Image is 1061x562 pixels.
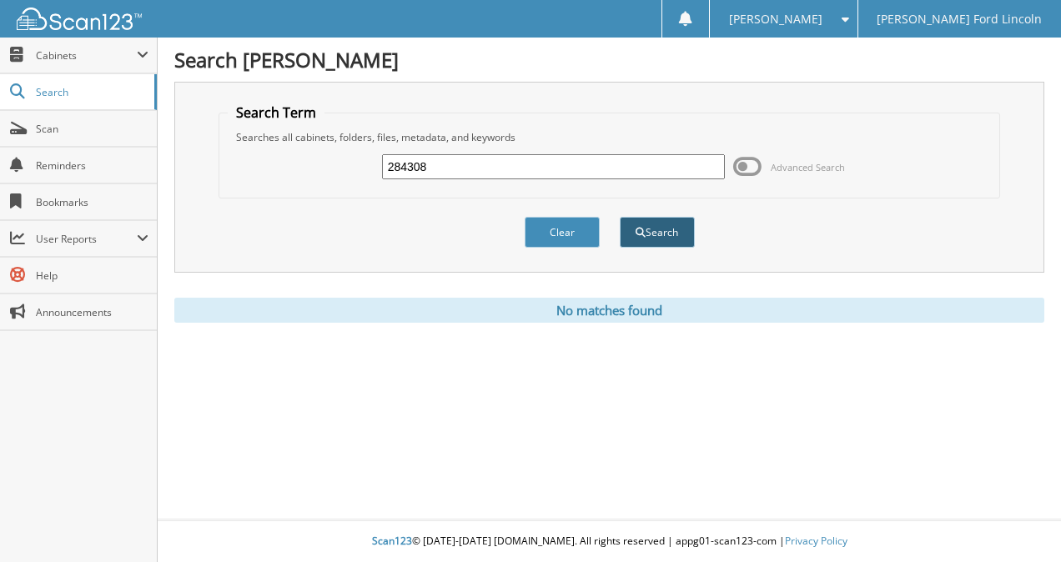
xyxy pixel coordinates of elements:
[174,46,1044,73] h1: Search [PERSON_NAME]
[978,482,1061,562] iframe: Chat Widget
[36,195,148,209] span: Bookmarks
[36,122,148,136] span: Scan
[36,268,148,283] span: Help
[729,14,822,24] span: [PERSON_NAME]
[372,534,412,548] span: Scan123
[228,130,991,144] div: Searches all cabinets, folders, files, metadata, and keywords
[771,161,845,173] span: Advanced Search
[36,48,137,63] span: Cabinets
[785,534,847,548] a: Privacy Policy
[36,85,146,99] span: Search
[17,8,142,30] img: scan123-logo-white.svg
[877,14,1042,24] span: [PERSON_NAME] Ford Lincoln
[36,305,148,319] span: Announcements
[36,158,148,173] span: Reminders
[36,232,137,246] span: User Reports
[174,298,1044,323] div: No matches found
[525,217,600,248] button: Clear
[158,521,1061,562] div: © [DATE]-[DATE] [DOMAIN_NAME]. All rights reserved | appg01-scan123-com |
[228,103,324,122] legend: Search Term
[620,217,695,248] button: Search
